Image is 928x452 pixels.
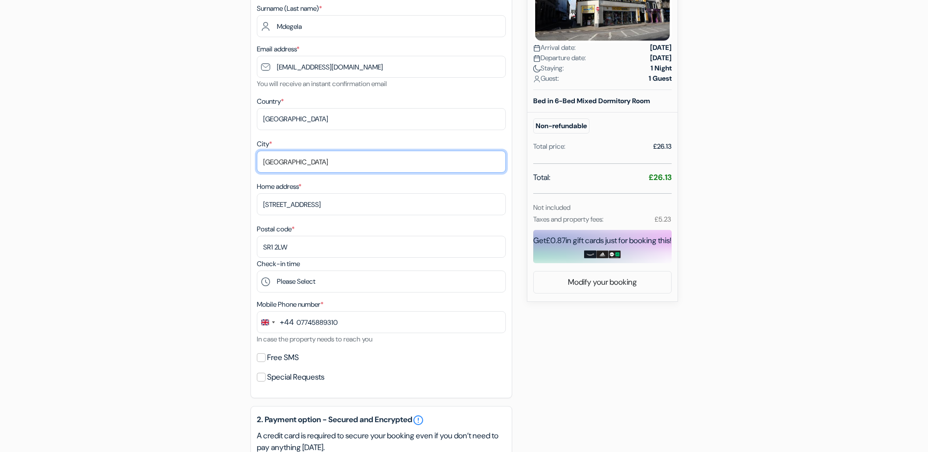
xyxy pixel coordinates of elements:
img: calendar.svg [533,55,541,62]
small: Taxes and property fees: [533,215,604,224]
div: +44 [280,316,294,328]
strong: [DATE] [650,43,672,53]
span: Staying: [533,63,564,73]
div: Get in gift cards just for booking this! [533,235,672,247]
label: Email address [257,44,299,54]
strong: £26.13 [649,172,672,182]
small: You will receive an instant confirmation email [257,79,387,88]
img: calendar.svg [533,45,541,52]
input: Enter last name [257,15,506,37]
label: Country [257,96,284,107]
h5: 2. Payment option - Secured and Encrypted [257,414,506,426]
button: Change country, selected United Kingdom (+44) [257,312,294,333]
img: amazon-card-no-text.png [584,250,596,258]
div: Total price: [533,141,566,152]
img: adidas-card.png [596,250,609,258]
label: Home address [257,181,301,192]
input: Enter email address [257,56,506,78]
strong: 1 Guest [649,73,672,84]
b: Bed in 6-Bed Mixed Dormitory Room [533,96,650,105]
strong: 1 Night [651,63,672,73]
label: Surname (Last name) [257,3,322,14]
label: City [257,139,272,149]
img: moon.svg [533,65,541,72]
small: In case the property needs to reach you [257,335,372,343]
div: £26.13 [653,141,672,152]
label: Special Requests [267,370,324,384]
img: user_icon.svg [533,75,541,83]
label: Check-in time [257,259,300,269]
span: £0.87 [546,235,566,246]
span: Total: [533,172,550,183]
a: Modify your booking [534,273,671,292]
span: Arrival date: [533,43,576,53]
label: Postal code [257,224,294,234]
a: error_outline [412,414,424,426]
span: Guest: [533,73,559,84]
small: £5.23 [655,215,671,224]
small: Not included [533,203,570,212]
input: 7400 123456 [257,311,506,333]
label: Free SMS [267,351,299,364]
span: Departure date: [533,53,586,63]
small: Non-refundable [533,118,589,134]
label: Mobile Phone number [257,299,323,310]
strong: [DATE] [650,53,672,63]
img: uber-uber-eats-card.png [609,250,621,258]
